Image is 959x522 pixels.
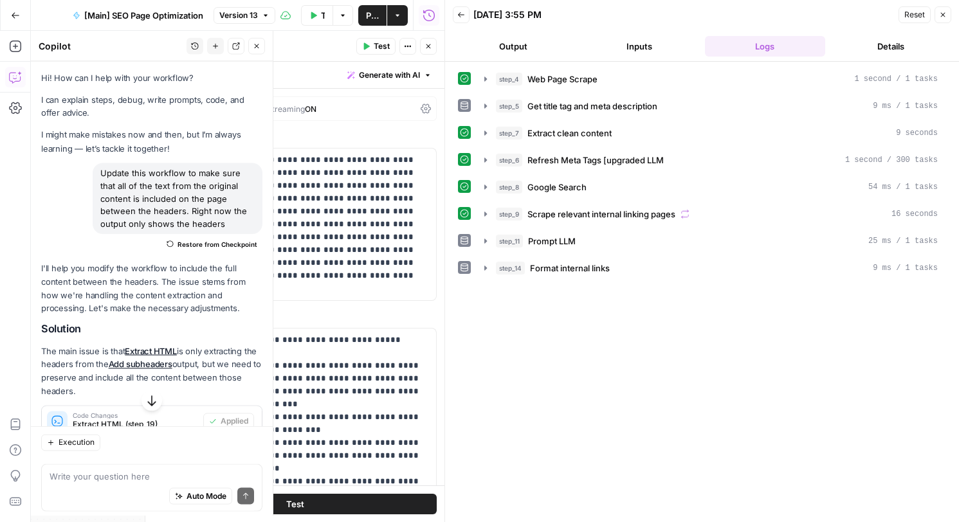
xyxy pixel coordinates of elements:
span: Applied [221,416,248,428]
a: Extract HTML [125,346,176,356]
span: Google Search [527,181,587,194]
span: Restore from Checkpoint [178,239,257,249]
button: Execution [41,435,100,451]
button: 1 second / 1 tasks [477,69,945,89]
span: Web Page Scrape [527,73,598,85]
label: Chat [153,311,437,324]
p: I can explain steps, debug, write prompts, code, and offer advice. [41,93,262,120]
button: Publish [358,5,387,26]
span: Refresh Meta Tags [upgraded LLM [527,154,664,166]
button: Output [453,36,574,57]
span: Test [286,498,304,510]
span: 54 ms / 1 tasks [868,181,938,193]
button: 54 ms / 1 tasks [477,177,945,197]
button: Logs [705,36,826,57]
span: Extract HTML (step_19) [73,419,198,431]
span: Code Changes [73,413,198,419]
button: Test [153,494,437,514]
span: step_11 [496,235,523,248]
button: 9 ms / 1 tasks [477,96,945,116]
span: step_7 [496,127,522,139]
button: Version 13 [214,7,275,24]
h2: Solution [41,323,262,334]
span: 9 seconds [896,127,938,139]
span: Publish [366,9,379,22]
button: 25 ms / 1 tasks [477,231,945,251]
button: Inputs [579,36,700,57]
span: 9 ms / 1 tasks [873,262,938,274]
span: Test [374,40,390,52]
button: 16 seconds [477,204,945,224]
button: Applied [203,413,254,430]
span: 25 ms / 1 tasks [868,235,938,247]
button: Details [830,36,951,57]
div: Update this workflow to make sure that all of the text from the original content is included on t... [93,163,262,234]
span: 1 second / 1 tasks [854,73,938,85]
button: Test [356,38,396,55]
span: 9 ms / 1 tasks [873,100,938,112]
span: Format internal links [530,262,610,274]
span: step_14 [496,262,525,274]
span: Reset [904,9,925,21]
span: Scrape relevant internal linking pages [527,208,675,221]
span: 1 second / 300 tasks [845,154,938,166]
span: step_6 [496,154,522,166]
p: Hi! How can I help with your workflow? [41,71,262,85]
button: Reset [899,6,931,23]
p: I'll help you modify the workflow to include the full content between the headers. The issue stem... [41,262,262,315]
button: 9 seconds [477,123,945,143]
label: System Prompt [153,131,437,144]
span: step_5 [496,100,522,113]
span: Get title tag and meta description [527,100,657,113]
button: Restore from Checkpoint [161,237,262,252]
span: Extract clean content [527,127,612,139]
p: I might make mistakes now and then, but I’m always learning — let’s tackle it together! [41,128,262,155]
span: step_8 [496,181,522,194]
span: ON [305,104,316,114]
span: step_4 [496,73,522,85]
a: Add subheaders [109,359,172,369]
span: [Main] SEO Page Optimization [84,9,203,22]
div: Copilot [39,40,183,53]
button: 9 ms / 1 tasks [477,258,945,278]
button: [Main] SEO Page Optimization [65,5,211,26]
p: The main issue is that is only extracting the headers from the output, but we need to preserve an... [41,345,262,398]
div: Write your prompt [145,62,444,88]
button: Generate with AI [342,67,437,84]
span: Version 13 [219,10,258,21]
span: Generate with AI [359,69,420,81]
span: Execution [59,437,95,449]
span: Prompt LLM [528,235,576,248]
button: 1 second / 300 tasks [477,150,945,170]
button: Test Workflow [301,5,333,26]
span: Streaming [267,104,305,114]
span: Test Workflow [321,9,325,22]
span: 16 seconds [891,208,938,220]
span: Auto Mode [187,491,226,502]
button: Auto Mode [169,488,232,505]
span: step_9 [496,208,522,221]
